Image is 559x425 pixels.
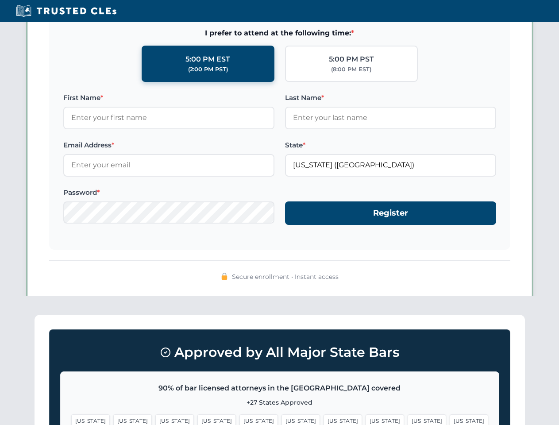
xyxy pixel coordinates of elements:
[331,65,371,74] div: (8:00 PM EST)
[329,54,374,65] div: 5:00 PM PST
[185,54,230,65] div: 5:00 PM EST
[63,107,274,129] input: Enter your first name
[63,93,274,103] label: First Name
[285,201,496,225] button: Register
[71,398,488,407] p: +27 States Approved
[63,27,496,39] span: I prefer to attend at the following time:
[221,273,228,280] img: 🔒
[60,340,499,364] h3: Approved by All Major State Bars
[63,154,274,176] input: Enter your email
[71,382,488,394] p: 90% of bar licensed attorneys in the [GEOGRAPHIC_DATA] covered
[13,4,119,18] img: Trusted CLEs
[63,187,274,198] label: Password
[285,107,496,129] input: Enter your last name
[63,140,274,151] label: Email Address
[232,272,339,282] span: Secure enrollment • Instant access
[285,140,496,151] label: State
[285,154,496,176] input: Florida (FL)
[285,93,496,103] label: Last Name
[188,65,228,74] div: (2:00 PM PST)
